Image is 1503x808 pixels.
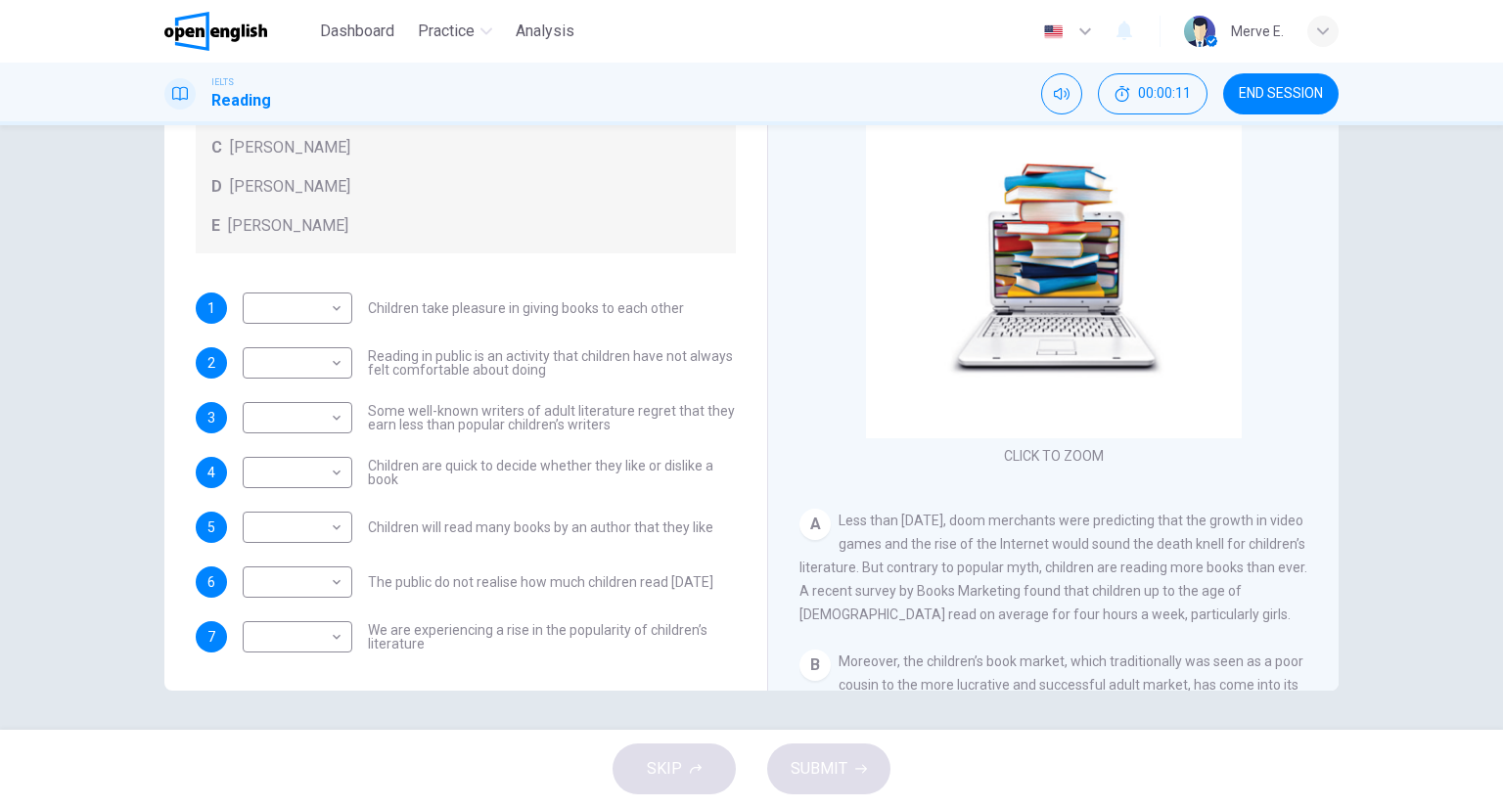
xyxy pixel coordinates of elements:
[164,12,267,51] img: OpenEnglish logo
[799,650,831,681] div: B
[211,136,222,159] span: C
[368,575,713,589] span: The public do not realise how much children read [DATE]
[1138,86,1191,102] span: 00:00:11
[207,301,215,315] span: 1
[230,175,350,199] span: [PERSON_NAME]
[368,520,713,534] span: Children will read many books by an author that they like
[516,20,574,43] span: Analysis
[1098,73,1207,114] button: 00:00:11
[418,20,475,43] span: Practice
[1231,20,1284,43] div: Merve E.
[368,301,684,315] span: Children take pleasure in giving books to each other
[207,466,215,479] span: 4
[410,14,500,49] button: Practice
[230,136,350,159] span: [PERSON_NAME]
[1041,73,1082,114] div: Mute
[799,513,1307,622] span: Less than [DATE], doom merchants were predicting that the growth in video games and the rise of t...
[207,575,215,589] span: 6
[228,214,348,238] span: [PERSON_NAME]
[368,623,736,651] span: We are experiencing a rise in the popularity of children’s literature
[207,356,215,370] span: 2
[320,20,394,43] span: Dashboard
[1184,16,1215,47] img: Profile picture
[508,14,582,49] button: Analysis
[368,459,736,486] span: Children are quick to decide whether they like or dislike a book
[207,411,215,425] span: 3
[1223,73,1339,114] button: END SESSION
[211,89,271,112] h1: Reading
[211,75,234,89] span: IELTS
[1239,86,1323,102] span: END SESSION
[799,509,831,540] div: A
[1041,24,1066,39] img: en
[211,214,220,238] span: E
[368,404,736,431] span: Some well-known writers of adult literature regret that they earn less than popular children’s wr...
[368,349,736,377] span: Reading in public is an activity that children have not always felt comfortable about doing
[164,12,312,51] a: OpenEnglish logo
[1098,73,1207,114] div: Hide
[211,175,222,199] span: D
[207,520,215,534] span: 5
[312,14,402,49] button: Dashboard
[207,630,215,644] span: 7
